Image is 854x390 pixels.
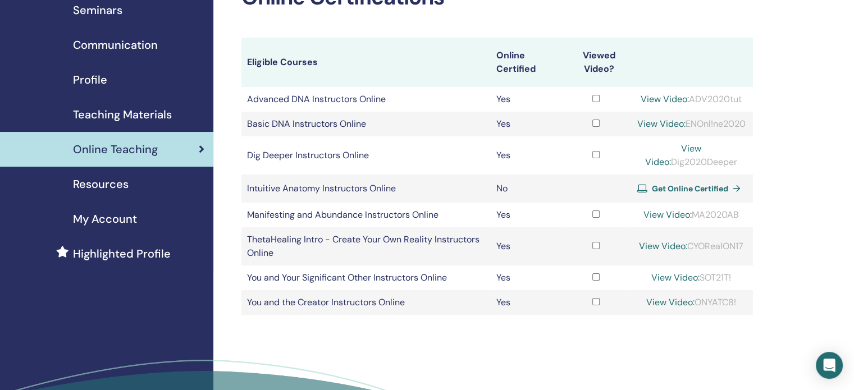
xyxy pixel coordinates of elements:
[641,93,689,105] a: View Video:
[241,136,490,175] td: Dig Deeper Instructors Online
[639,240,687,252] a: View Video:
[73,106,172,123] span: Teaching Materials
[816,352,843,379] div: Open Intercom Messenger
[646,296,695,308] a: View Video:
[636,208,747,222] div: MA2020AB
[490,38,563,87] th: Online Certified
[636,93,747,106] div: ADV2020tut
[241,227,490,265] td: ThetaHealing Intro - Create Your Own Reality Instructors Online
[637,180,745,197] a: Get Online Certified
[490,290,563,315] td: Yes
[73,71,107,88] span: Profile
[490,136,563,175] td: Yes
[241,265,490,290] td: You and Your Significant Other Instructors Online
[490,265,563,290] td: Yes
[645,143,701,168] a: View Video:
[490,175,563,203] td: No
[636,240,747,253] div: CYORealON17
[73,176,129,192] span: Resources
[73,141,158,158] span: Online Teaching
[651,272,700,283] a: View Video:
[73,210,137,227] span: My Account
[241,290,490,315] td: You and the Creator Instructors Online
[73,245,171,262] span: Highlighted Profile
[73,2,122,19] span: Seminars
[241,203,490,227] td: Manifesting and Abundance Instructors Online
[636,296,747,309] div: ONYATC8!
[490,203,563,227] td: Yes
[643,209,692,221] a: View Video:
[636,271,747,285] div: SOT21T!
[490,87,563,112] td: Yes
[636,142,747,169] div: Dig2020Deeper
[636,117,747,131] div: ENOnl!ne2020
[73,36,158,53] span: Communication
[637,118,686,130] a: View Video:
[652,183,728,194] span: Get Online Certified
[563,38,629,87] th: Viewed Video?
[490,112,563,136] td: Yes
[241,87,490,112] td: Advanced DNA Instructors Online
[490,227,563,265] td: Yes
[241,175,490,203] td: Intuitive Anatomy Instructors Online
[241,112,490,136] td: Basic DNA Instructors Online
[241,38,490,87] th: Eligible Courses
